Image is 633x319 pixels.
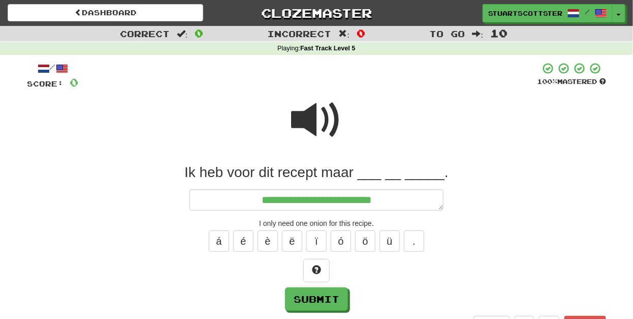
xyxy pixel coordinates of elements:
[209,230,229,252] button: á
[537,77,557,85] span: 100 %
[488,9,562,18] span: stuartscottster
[404,230,424,252] button: .
[483,4,613,22] a: stuartscottster /
[303,259,330,282] button: Hint!
[430,28,465,39] span: To go
[27,218,606,228] div: I only need one onion for this recipe.
[27,79,64,88] span: Score:
[27,62,78,75] div: /
[357,27,365,39] span: 0
[282,230,302,252] button: ë
[331,230,351,252] button: ó
[306,230,327,252] button: ï
[8,4,203,21] a: Dashboard
[300,45,356,52] strong: Fast Track Level 5
[218,4,414,22] a: Clozemaster
[268,28,332,39] span: Incorrect
[120,28,170,39] span: Correct
[472,30,484,38] span: :
[490,27,508,39] span: 10
[177,30,188,38] span: :
[70,76,78,89] span: 0
[195,27,203,39] span: 0
[537,77,606,86] div: Mastered
[258,230,278,252] button: è
[233,230,254,252] button: é
[27,163,606,182] div: Ik heb voor dit recept maar ___ __ _____.
[379,230,400,252] button: ü
[355,230,375,252] button: ö
[585,8,590,15] span: /
[285,287,348,311] button: Submit
[339,30,350,38] span: :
